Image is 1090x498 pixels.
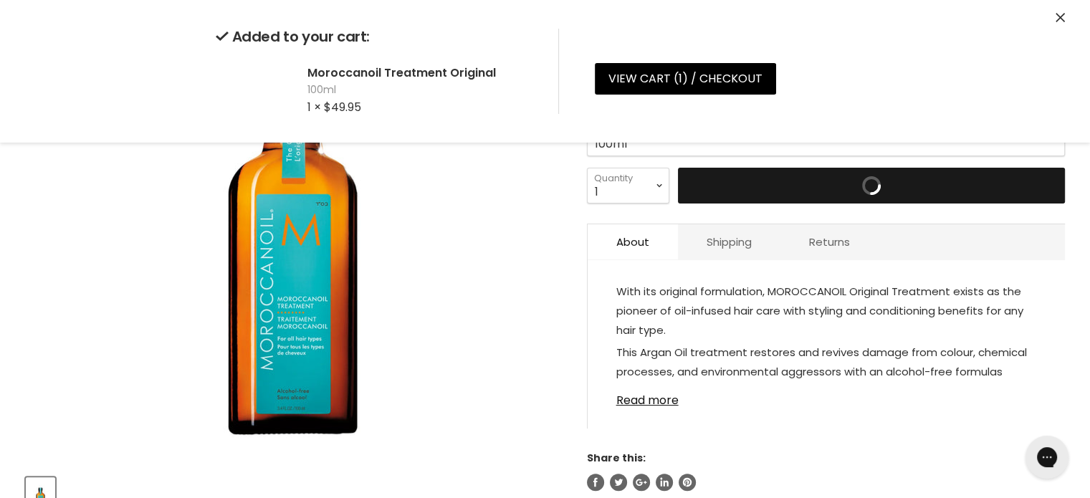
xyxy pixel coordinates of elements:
button: Close [1056,11,1065,26]
span: This Argan Oil treatment restores and revives damage from colour, chemical processes, and environ... [616,345,1029,437]
a: Returns [780,224,879,259]
a: About [588,224,678,259]
span: With its original formulation, MOROCCANOIL Original Treatment exists as the pioneer of oil-infuse... [616,284,1023,337]
select: Quantity [587,168,669,203]
span: 1 [679,70,682,87]
iframe: Gorgias live chat messenger [1018,431,1076,484]
span: 1 × [307,99,321,115]
a: View cart (1) / Checkout [595,63,776,95]
aside: Share this: [587,451,1065,490]
a: Read more [616,386,1036,407]
span: Share this: [587,451,646,465]
h2: Moroccanoil Treatment Original [307,65,535,80]
span: 100ml [307,83,535,97]
h2: Added to your cart: [216,29,535,45]
span: $49.95 [324,99,361,115]
a: Shipping [678,224,780,259]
